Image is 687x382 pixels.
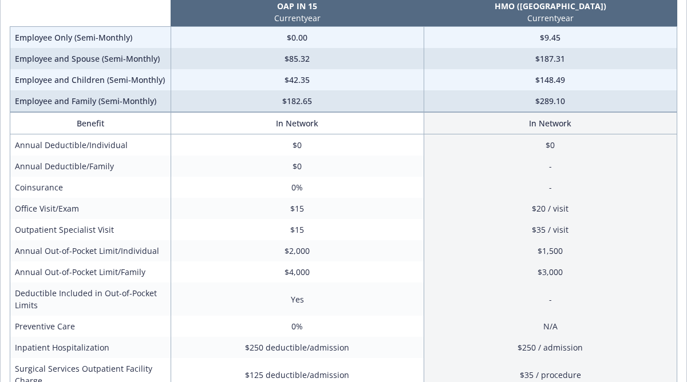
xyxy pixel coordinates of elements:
[10,113,171,134] th: Benefit
[10,337,171,358] td: Inpatient Hospitalization
[171,177,424,198] td: 0%
[171,261,424,282] td: $4,000
[424,134,677,156] td: $0
[171,48,424,69] td: $85.32
[173,12,421,24] p: Current year
[171,90,424,112] td: $182.65
[426,12,674,24] p: Current year
[10,219,171,240] td: Outpatient Specialist Visit
[10,134,171,156] td: Annual Deductible/Individual
[10,156,171,177] td: Annual Deductible/Family
[10,90,171,112] td: Employee and Family (Semi-Monthly)
[171,282,424,316] td: Yes
[424,177,677,198] td: -
[171,219,424,240] td: $15
[171,134,424,156] td: $0
[424,282,677,316] td: -
[171,240,424,261] td: $2,000
[171,113,424,134] th: In Network
[424,219,677,240] td: $35 / visit
[10,69,171,90] td: Employee and Children (Semi-Monthly)
[424,90,677,112] td: $289.10
[424,240,677,261] td: $1,500
[10,198,171,219] td: Office Visit/Exam
[10,261,171,282] td: Annual Out-of-Pocket Limit/Family
[10,316,171,337] td: Preventive Care
[424,156,677,177] td: -
[424,48,677,69] td: $187.31
[424,261,677,282] td: $3,000
[171,27,424,49] td: $0.00
[424,113,677,134] th: In Network
[424,69,677,90] td: $148.49
[10,240,171,261] td: Annual Out-of-Pocket Limit/Individual
[171,198,424,219] td: $15
[10,282,171,316] td: Deductible Included in Out-of-Pocket Limits
[424,337,677,358] td: $250 / admission
[171,156,424,177] td: $0
[10,27,171,49] td: Employee Only (Semi-Monthly)
[171,337,424,358] td: $250 deductible/admission
[424,27,677,49] td: $9.45
[10,177,171,198] td: Coinsurance
[171,316,424,337] td: 0%
[171,69,424,90] td: $42.35
[10,48,171,69] td: Employee and Spouse (Semi-Monthly)
[424,198,677,219] td: $20 / visit
[424,316,677,337] td: N/A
